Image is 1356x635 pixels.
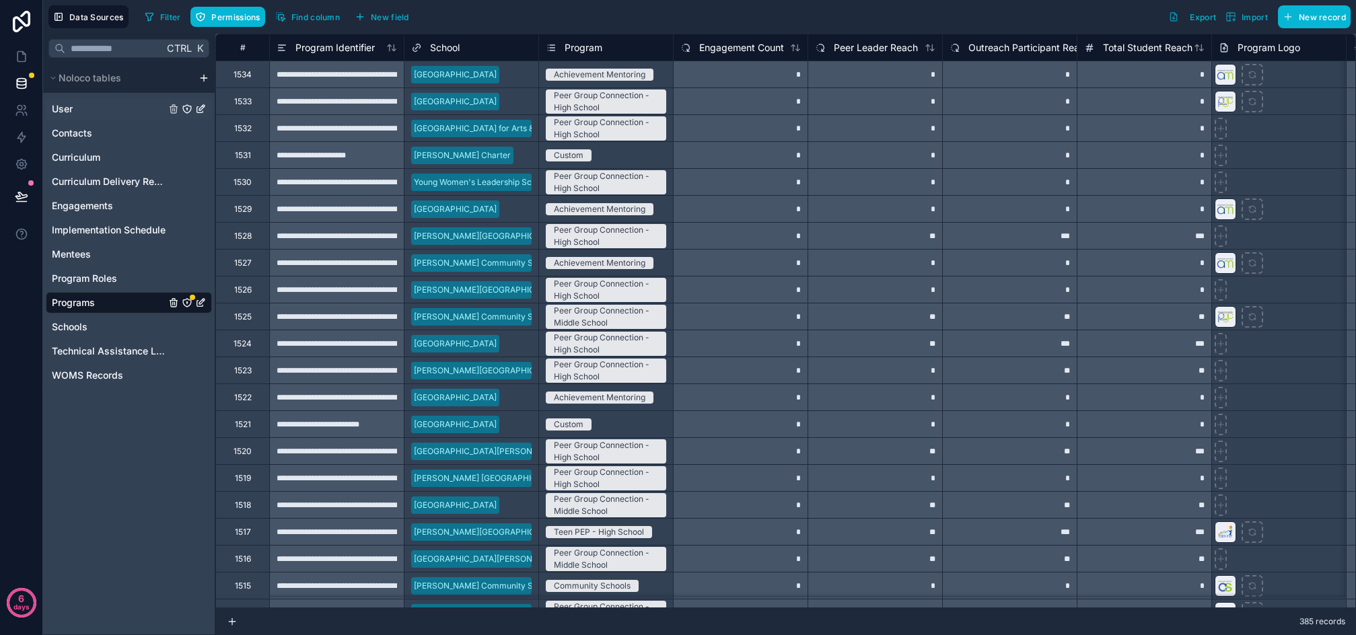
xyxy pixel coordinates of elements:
div: Implementation Schedule [46,219,212,241]
div: Achievement Mentoring [554,257,645,269]
div: 1527 [234,258,252,268]
div: Curriculum Delivery Records [46,171,212,192]
span: Noloco tables [59,71,121,85]
div: Peer Group Connection - Elementary School [554,601,658,625]
div: Program Roles [46,268,212,289]
div: User [46,98,212,120]
div: [PERSON_NAME][GEOGRAPHIC_DATA] [414,284,562,296]
div: Peer Group Connection - High School [554,439,658,463]
div: [GEOGRAPHIC_DATA] [414,69,497,81]
div: Peer Group Connection - High School [554,89,658,114]
div: [PERSON_NAME][GEOGRAPHIC_DATA] [414,365,562,377]
div: 1514 [234,607,251,618]
div: Mentees [46,244,212,265]
span: Ctrl [166,40,193,57]
div: [PERSON_NAME] Community School (P.S. 15) [414,607,586,619]
div: WOMS Records [46,365,212,386]
button: Filter [139,7,186,27]
span: Engagement Count [699,41,784,54]
span: Outreach Participant Reach [968,41,1090,54]
div: Achievement Mentoring [554,69,645,81]
span: Permissions [211,12,260,22]
div: Peer Group Connection - Middle School [554,493,658,517]
div: Programs [46,292,212,313]
span: Data Sources [69,12,124,22]
div: 1522 [234,392,252,403]
div: [PERSON_NAME] Charter [414,149,511,161]
div: Achievement Mentoring [554,391,645,404]
div: Peer Group Connection - High School [554,224,658,248]
div: [GEOGRAPHIC_DATA][PERSON_NAME] [414,445,562,457]
span: WOMS Records [52,369,123,382]
p: 6 [18,592,24,605]
button: Permissions [190,7,264,27]
span: Curriculum Delivery Records [52,175,166,188]
div: 1519 [235,473,251,484]
div: 1528 [234,231,252,241]
button: Find column [271,7,345,27]
div: Peer Group Connection - Middle School [554,547,658,571]
div: # [226,42,259,52]
a: Permissions [190,7,270,27]
div: Technical Assistance Logs [46,340,212,362]
div: 1529 [234,204,252,215]
span: Implementation Schedule [52,223,166,237]
div: Peer Group Connection - High School [554,170,658,194]
div: Peer Group Connection - High School [554,332,658,356]
div: Peer Group Connection - High School [554,466,658,490]
button: New field [350,7,414,27]
div: Peer Group Connection - High School [554,359,658,383]
div: 1531 [235,150,251,161]
div: Young Women's Leadership School of the Bronx [414,176,596,188]
div: 1530 [234,177,252,188]
div: Engagements [46,195,212,217]
div: Custom [554,149,583,161]
div: Achievement Mentoring [554,203,645,215]
div: Contacts [46,122,212,144]
div: [GEOGRAPHIC_DATA] [414,499,497,511]
div: [GEOGRAPHIC_DATA] [414,203,497,215]
div: [GEOGRAPHIC_DATA][PERSON_NAME] [414,553,562,565]
span: Engagements [52,199,113,213]
button: Export [1164,5,1221,28]
div: Peer Group Connection - Middle School [554,305,658,329]
span: Program Identifier [295,41,375,54]
button: Data Sources [48,5,129,28]
span: Program Roles [52,272,117,285]
span: Contacts [52,126,92,140]
p: days [13,597,30,616]
span: Schools [52,320,87,334]
div: 1523 [234,365,252,376]
div: Peer Group Connection - High School [554,278,658,302]
div: 1521 [235,419,251,430]
span: K [195,44,205,53]
div: [GEOGRAPHIC_DATA] [414,418,497,431]
div: 1532 [234,123,252,134]
span: Mentees [52,248,91,261]
div: [GEOGRAPHIC_DATA] [414,96,497,108]
div: [PERSON_NAME] Community School (P.S. 15) [414,311,586,323]
span: Import [1242,12,1268,22]
span: Program Logo [1238,41,1300,54]
span: Programs [52,296,95,309]
div: [PERSON_NAME][GEOGRAPHIC_DATA] [414,526,562,538]
div: [GEOGRAPHIC_DATA] [414,338,497,350]
div: 1524 [234,338,252,349]
span: User [52,102,73,116]
span: Find column [291,12,340,22]
a: New record [1273,5,1351,28]
span: Export [1190,12,1216,22]
div: [GEOGRAPHIC_DATA] [414,391,497,404]
div: scrollable content [43,63,215,392]
button: Noloco tables [46,69,193,87]
div: 1516 [235,554,251,564]
div: 1533 [234,96,252,107]
div: [GEOGRAPHIC_DATA] for Arts & Technology [414,122,581,135]
div: Teen PEP - High School [554,526,644,538]
span: Peer Leader Reach [834,41,918,54]
div: Peer Group Connection - High School [554,116,658,141]
span: Technical Assistance Logs [52,344,166,358]
span: New record [1299,12,1346,22]
div: Schools [46,316,212,338]
div: [PERSON_NAME] Community School (P.S. 15) [414,257,586,269]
